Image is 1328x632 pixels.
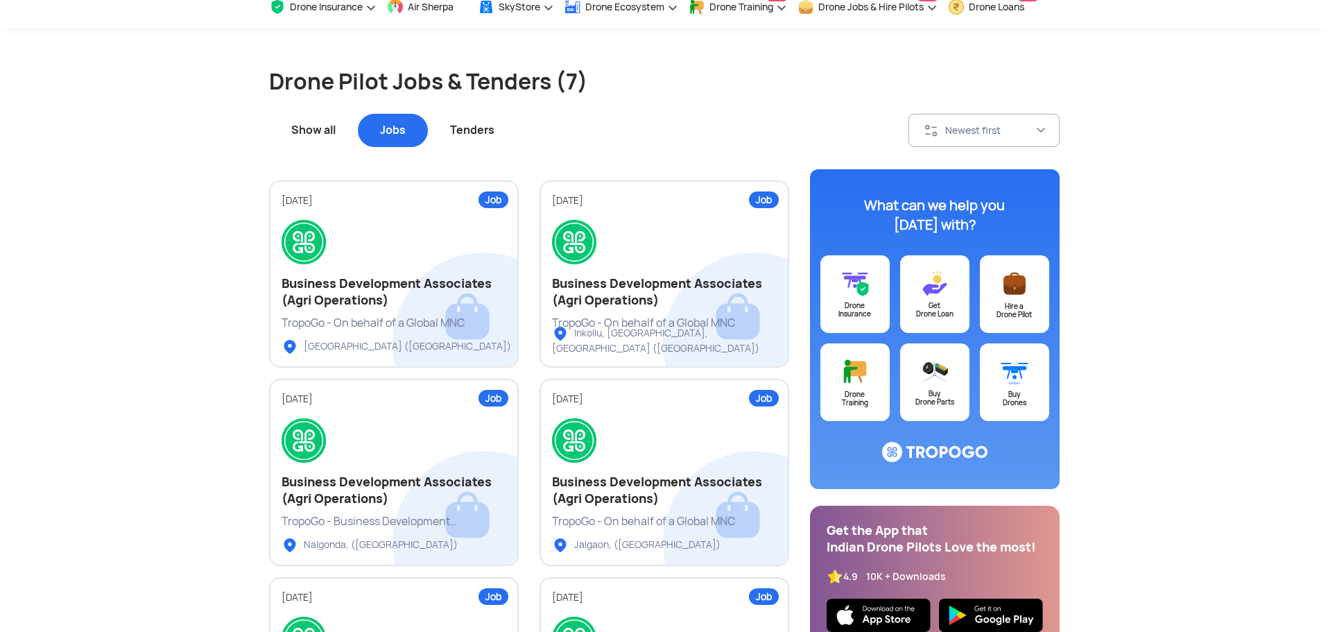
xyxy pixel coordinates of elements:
[980,302,1049,319] div: Hire a Drone Pilot
[827,599,931,632] img: ios_new.svg
[552,220,596,264] img: logo.png
[499,1,540,12] span: SkyStore
[749,588,779,605] div: Job
[269,379,519,566] a: Job[DATE]Business Development Associates (Agri Operations)TropoGo - Business Development Associat...
[552,325,800,355] div: Inkollu, [GEOGRAPHIC_DATA], [GEOGRAPHIC_DATA] ([GEOGRAPHIC_DATA])
[585,1,664,12] span: Drone Ecosystem
[980,255,1049,333] a: Hire aDrone Pilot
[945,124,1035,137] div: Newest first
[820,302,890,318] div: Drone Insurance
[1001,357,1028,386] img: ic_buydrone@3x.svg
[552,418,596,463] img: logo.png
[282,316,506,331] div: TropoGo - On behalf of a Global MNC
[827,539,1043,556] div: Indian Drone Pilots Love the most!
[269,180,519,368] a: Job[DATE]Business Development Associates (Agri Operations)TropoGo - On behalf of a Global MNC[GEO...
[282,393,506,406] div: [DATE]
[540,180,789,368] a: Job[DATE]Business Development Associates (Agri Operations)TropoGo - On behalf of a Global MNCInko...
[900,255,969,333] a: GetDrone Loan
[552,275,777,309] h2: Business Development Associates (Agri Operations)
[282,275,506,309] h2: Business Development Associates (Agri Operations)
[540,379,789,566] a: Job[DATE]Business Development Associates (Agri Operations)TropoGo - On behalf of a Global MNCJalg...
[269,67,1060,97] h1: Drone Pilot Jobs & Tenders (7)
[552,474,777,507] h2: Business Development Associates (Agri Operations)
[552,514,777,529] div: TropoGo - On behalf of a Global MNC
[882,442,988,463] img: ic_logo@3x.svg
[552,537,721,554] div: Jalgaon, ([GEOGRAPHIC_DATA])
[820,343,890,421] a: DroneTraining
[900,302,969,318] div: Get Drone Loan
[980,391,1049,407] div: Buy Drones
[827,568,843,585] img: ic_star.svg
[827,522,1043,539] div: Get the App that
[908,114,1060,147] button: Newest first
[282,339,511,355] div: [GEOGRAPHIC_DATA] ([GEOGRAPHIC_DATA])
[1001,269,1028,298] img: ic_postajob@3x.svg
[749,191,779,208] div: Job
[843,570,946,583] div: 4.9 10K + Downloads
[282,514,506,529] div: TropoGo - Business Development Associates (Agri Operations)
[900,343,969,421] a: BuyDrone Parts
[818,1,924,12] span: Drone Jobs & Hire Pilots
[820,255,890,333] a: DroneInsurance
[921,269,949,297] img: ic_loans@3x.svg
[921,357,949,385] img: ic_droneparts@3x.svg
[282,474,506,507] h2: Business Development Associates (Agri Operations)
[408,1,454,12] span: Air Sherpa
[552,325,569,342] img: ic_locationlist.svg
[290,1,363,12] span: Drone Insurance
[900,390,969,407] div: Buy Drone Parts
[282,537,458,554] div: Nalgonda, ([GEOGRAPHIC_DATA])
[282,220,326,264] img: logo.png
[282,194,506,207] div: [DATE]
[980,343,1049,421] a: BuyDrones
[269,114,358,147] div: Show all
[841,357,869,386] img: ic_training@3x.svg
[841,269,869,297] img: ic_drone_insurance@3x.svg
[552,393,777,406] div: [DATE]
[282,537,298,554] img: ic_locationlist.svg
[428,114,517,147] div: Tenders
[848,196,1021,234] div: What can we help you [DATE] with?
[478,588,508,605] div: Job
[552,591,777,604] div: [DATE]
[358,114,428,147] div: Jobs
[552,537,569,554] img: ic_locationlist.svg
[820,391,890,407] div: Drone Training
[552,316,777,331] div: TropoGo - On behalf of a Global MNC
[709,1,773,12] span: Drone Training
[282,418,326,463] img: logo.png
[939,599,1043,632] img: img_playstore.png
[282,591,506,604] div: [DATE]
[478,191,508,208] div: Job
[282,339,298,355] img: ic_locationlist.svg
[969,1,1024,12] span: Drone Loans
[478,390,508,407] div: Job
[552,194,777,207] div: [DATE]
[749,390,779,407] div: Job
